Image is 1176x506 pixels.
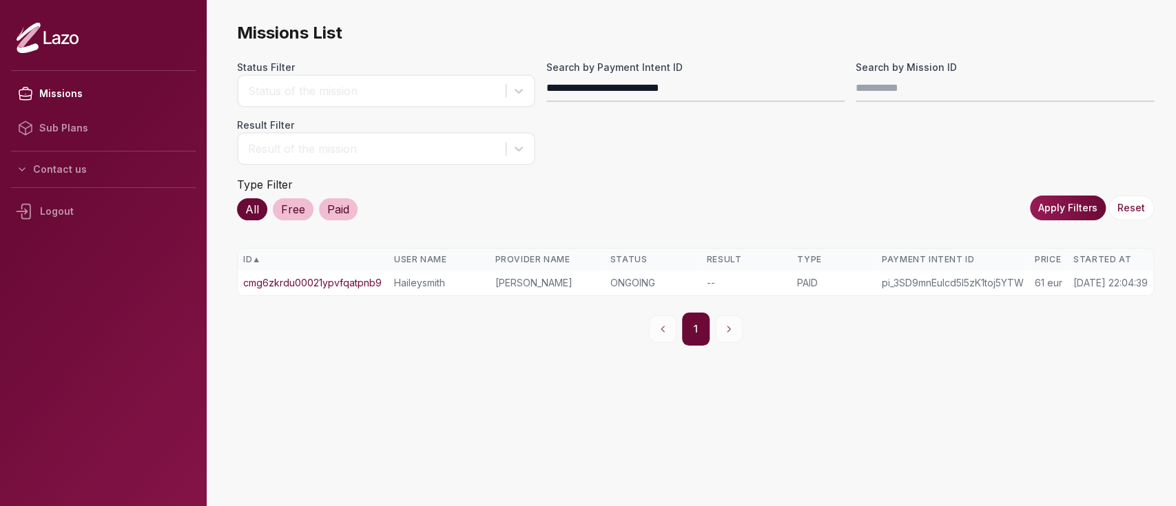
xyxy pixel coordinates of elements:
div: Haileysmith [394,276,484,290]
div: Status of the mission [248,83,499,99]
div: Result [707,254,787,265]
div: pi_3SD9mnEulcd5I5zK1toj5YTW [882,276,1024,290]
div: PAID [797,276,871,290]
div: Started At [1073,254,1148,265]
span: Missions List [237,22,1154,44]
div: Paid [319,198,358,220]
div: Logout [11,193,196,229]
button: Contact us [11,157,196,182]
label: Result Filter [237,118,535,132]
label: Status Filter [237,61,535,74]
div: 61 eur [1035,276,1062,290]
div: Price [1035,254,1062,265]
a: Missions [11,76,196,111]
a: cmg6zkrdu00021ypvfqatpnb9 [243,276,382,290]
div: Status [610,254,696,265]
label: Search by Payment Intent ID [546,61,845,74]
div: ID [243,254,383,265]
div: Payment Intent ID [882,254,1024,265]
div: ONGOING [610,276,696,290]
button: Apply Filters [1030,196,1106,220]
div: Type [797,254,871,265]
button: Reset [1108,196,1154,220]
div: Provider Name [495,254,599,265]
div: Result of the mission [248,140,499,157]
span: ▲ [252,254,260,265]
label: Type Filter [237,178,293,191]
div: [DATE] 22:04:39 [1073,276,1148,290]
div: -- [707,276,787,290]
div: User Name [394,254,484,265]
button: 1 [682,313,710,346]
div: Free [273,198,313,220]
label: Search by Mission ID [856,61,1154,74]
div: [PERSON_NAME] [495,276,599,290]
a: Sub Plans [11,111,196,145]
div: All [237,198,267,220]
